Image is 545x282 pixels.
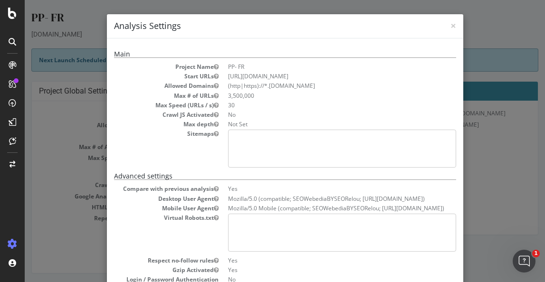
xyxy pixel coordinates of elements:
[203,111,431,119] dd: No
[89,72,194,80] dt: Start URLs
[89,195,194,203] dt: Desktop User Agent
[532,250,540,257] span: 1
[89,63,194,71] dt: Project Name
[89,20,431,32] h4: Analysis Settings
[89,204,194,212] dt: Mobile User Agent
[203,120,431,128] dd: Not Set
[89,172,431,180] h5: Advanced settings
[203,82,431,90] li: (http|https)://*.[DOMAIN_NAME]
[203,195,431,203] dd: Mozilla/5.0 (compatible; SEOWebediaBYSEORelou; [URL][DOMAIN_NAME])
[89,82,194,90] dt: Allowed Domains
[203,256,431,264] dd: Yes
[513,250,535,273] iframe: Intercom live chat
[203,63,431,71] dd: PP- FR
[89,92,194,100] dt: Max # of URLs
[89,120,194,128] dt: Max depth
[89,266,194,274] dt: Gzip Activated
[89,50,431,58] h5: Main
[203,92,431,100] dd: 3,500,000
[203,101,431,109] dd: 30
[426,19,431,32] span: ×
[89,214,194,222] dt: Virtual Robots.txt
[89,101,194,109] dt: Max Speed (URLs / s)
[89,256,194,264] dt: Respect no-follow rules
[203,72,431,80] dd: [URL][DOMAIN_NAME]
[203,185,431,193] dd: Yes
[89,185,194,193] dt: Compare with previous analysis
[89,111,194,119] dt: Crawl JS Activated
[203,204,431,212] dd: Mozilla/5.0 Mobile (compatible; SEOWebediaBYSEORelou; [URL][DOMAIN_NAME])
[89,130,194,138] dt: Sitemaps
[203,266,431,274] dd: Yes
